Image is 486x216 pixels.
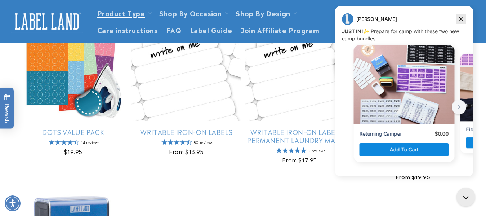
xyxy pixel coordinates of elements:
iframe: Gorgias live chat messenger [453,185,479,209]
span: Join Affiliate Program [241,26,319,34]
a: FAQ [162,21,186,38]
p: First Time Camper [137,121,180,127]
span: FAQ [166,26,182,34]
a: Shop By Design [236,8,290,18]
a: Join Affiliate Program [236,21,324,38]
iframe: Sign Up via Text for Offers [6,158,91,180]
a: Writable Iron-On Labels [131,128,241,136]
summary: Product Type [93,4,155,21]
a: Dots Value Pack [18,128,128,136]
a: Label Land [8,8,86,35]
summary: Shop By Design [231,4,300,21]
a: Writable Iron-On Labels + Permanent Laundry Marker [245,128,355,145]
span: Label Guide [190,26,232,34]
span: Rewards [4,93,10,123]
div: Accessibility Menu [5,195,21,211]
iframe: Gorgias live chat campaigns [329,5,479,187]
span: Care instructions [97,26,158,34]
button: next button [122,95,137,109]
span: Shop By Occasion [159,9,222,17]
img: Label Land [11,10,83,32]
a: Care instructions [93,21,162,38]
summary: Shop By Occasion [155,4,232,21]
a: Product Type [97,8,145,18]
a: Label Guide [186,21,237,38]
